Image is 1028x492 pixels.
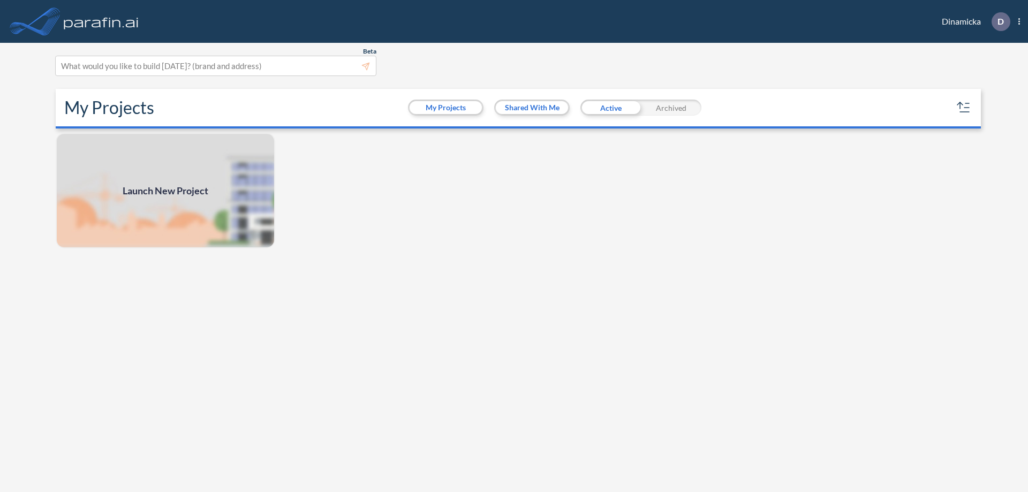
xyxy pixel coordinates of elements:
[410,101,482,114] button: My Projects
[997,17,1004,26] p: D
[123,184,208,198] span: Launch New Project
[641,100,701,116] div: Archived
[56,133,275,248] a: Launch New Project
[62,11,141,32] img: logo
[56,133,275,248] img: add
[64,97,154,118] h2: My Projects
[363,47,376,56] span: Beta
[955,99,972,116] button: sort
[580,100,641,116] div: Active
[926,12,1020,31] div: Dinamicka
[496,101,568,114] button: Shared With Me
